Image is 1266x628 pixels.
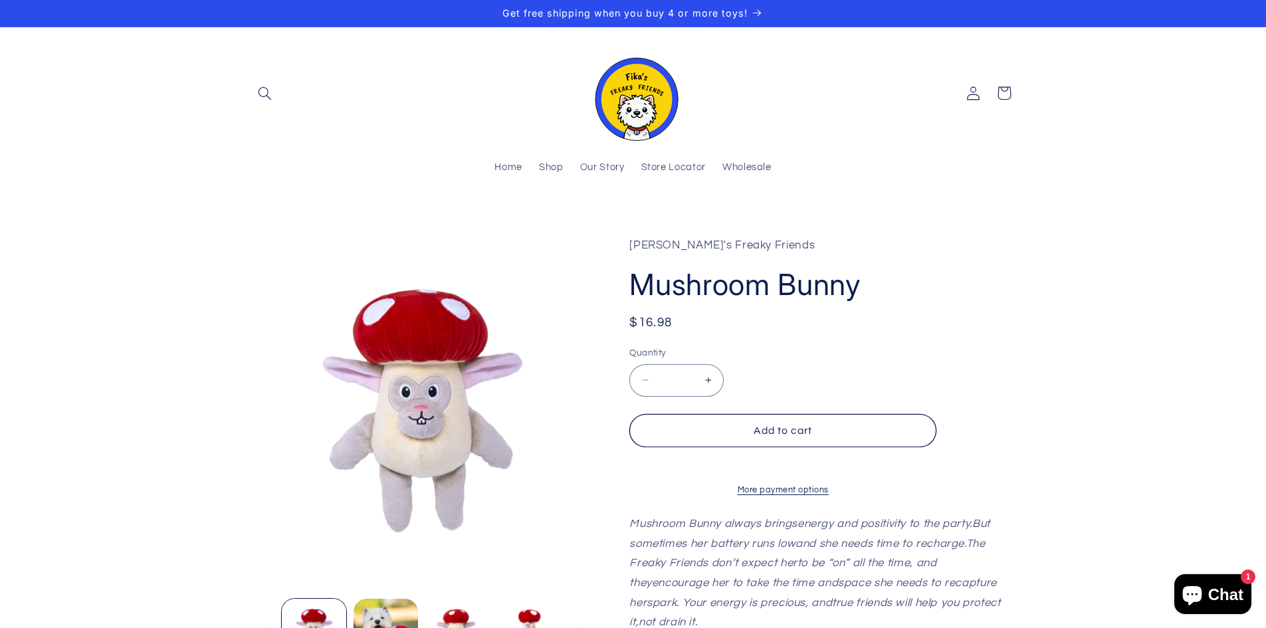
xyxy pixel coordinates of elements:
[502,7,748,19] span: Get free shipping when you buy 4 or more toys!
[539,161,564,174] span: Shop
[629,236,1017,256] p: [PERSON_NAME]'s Freaky Friends
[530,154,572,183] a: Shop
[714,154,780,183] a: Wholesale
[797,518,972,530] em: energy and positivity to the party.
[795,538,966,550] em: and she needs time to recharge.
[587,46,680,141] img: Fika's Freaky Friends
[1170,574,1255,617] inbox-online-store-chat: Shopify online store chat
[580,161,625,174] span: Our Story
[629,577,997,609] em: space she needs to recapture her
[641,161,706,174] span: Store Locator
[629,484,936,497] a: More payment options
[629,346,936,360] label: Quantity
[629,314,672,332] span: $16.98
[629,266,1017,304] h1: Mushroom Bunny
[494,161,522,174] span: Home
[633,154,714,183] a: Store Locator
[647,597,832,609] em: spark. Your energy is precious, and
[249,78,280,108] summary: Search
[722,161,772,174] span: Wholesale
[629,538,985,570] em: The Freaky Friends don’t expect her
[639,616,697,628] em: not drain it.
[629,518,797,530] em: Mushroom Bunny always brings
[486,154,531,183] a: Home
[581,41,685,146] a: Fika's Freaky Friends
[629,557,936,589] em: to be “on” all the time, and they
[629,414,936,447] button: Add to cart
[652,577,838,589] em: encourage her to take the time and
[572,154,633,183] a: Our Story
